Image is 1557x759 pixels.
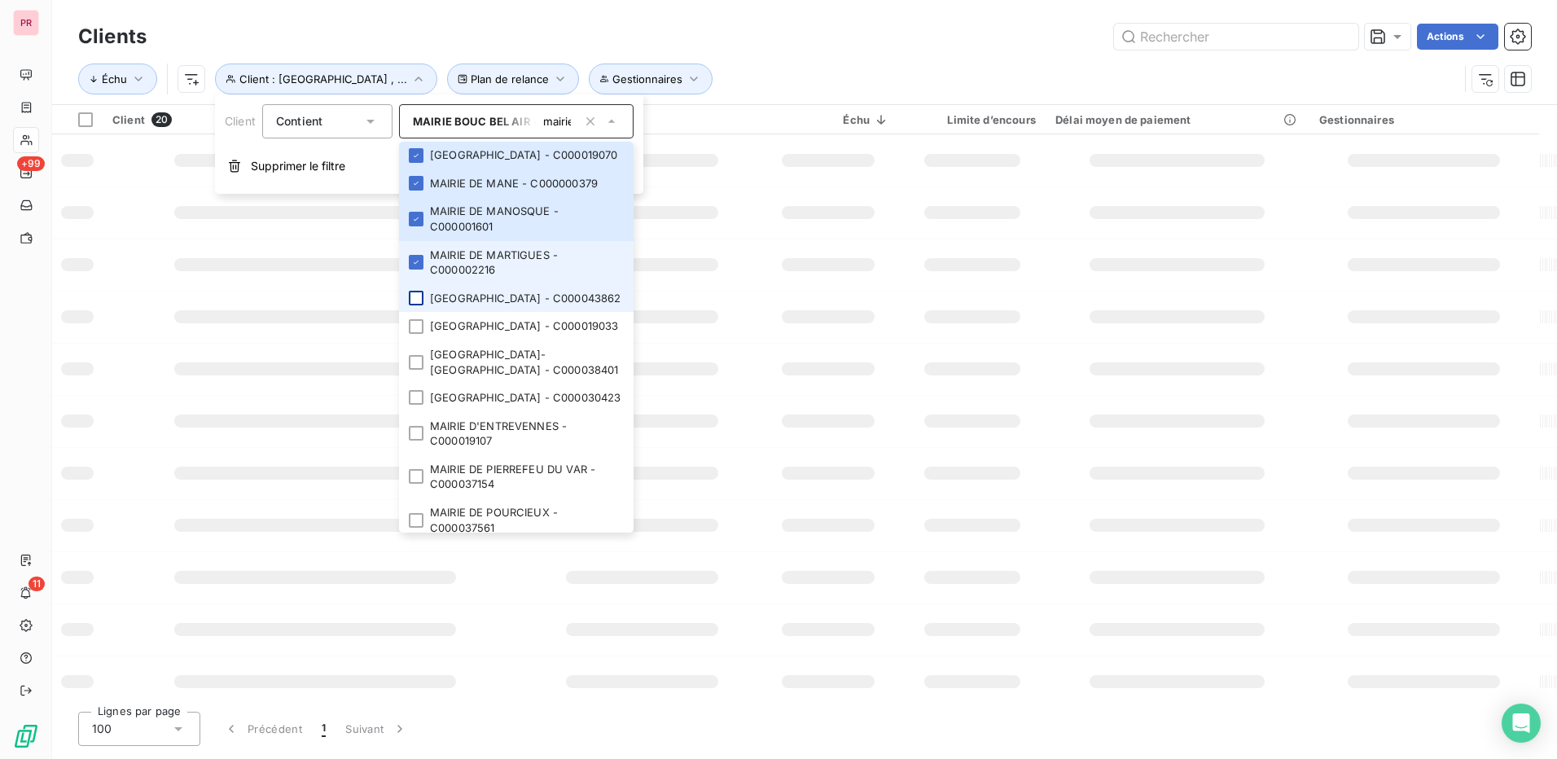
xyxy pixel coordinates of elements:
[151,112,172,127] span: 20
[399,197,634,240] li: MAIRIE DE MANOSQUE - C000001601
[322,721,326,737] span: 1
[767,113,889,126] div: Échu
[399,312,634,340] li: [GEOGRAPHIC_DATA] - C000019033
[399,498,634,542] li: MAIRIE DE POURCIEUX - C000037561
[215,148,643,184] button: Supprimer le filtre
[276,114,322,128] span: Contient
[312,712,336,746] button: 1
[399,412,634,455] li: MAIRIE D'ENTREVENNES - C000019107
[225,114,256,128] span: Client
[909,113,1036,126] div: Limite d’encours
[399,241,634,284] li: MAIRIE DE MARTIGUES - C000002216
[13,10,39,36] div: PR
[1319,113,1530,126] div: Gestionnaires
[1502,704,1541,743] div: Open Intercom Messenger
[29,577,45,591] span: 11
[78,64,157,94] button: Échu
[1055,113,1300,126] div: Délai moyen de paiement
[399,455,634,498] li: MAIRIE DE PIERREFEU DU VAR - C000037154
[336,712,418,746] button: Suivant
[102,72,127,86] span: Échu
[471,72,549,86] span: Plan de relance
[251,158,345,174] span: Supprimer le filtre
[239,72,407,86] span: Client : [GEOGRAPHIC_DATA] , ...
[13,723,39,749] img: Logo LeanPay
[399,384,634,412] li: [GEOGRAPHIC_DATA] - C000030423
[1114,24,1358,50] input: Rechercher
[78,22,147,51] h3: Clients
[447,64,579,94] button: Plan de relance
[413,115,613,128] span: MAIRIE BOUC BEL AIR - C000002336
[399,340,634,384] li: [GEOGRAPHIC_DATA]-[GEOGRAPHIC_DATA] - C000038401
[1417,24,1498,50] button: Actions
[589,64,713,94] button: Gestionnaires
[17,156,45,171] span: +99
[399,141,634,169] li: [GEOGRAPHIC_DATA] - C000019070
[92,721,112,737] span: 100
[215,64,437,94] button: Client : [GEOGRAPHIC_DATA] , ...
[213,712,312,746] button: Précédent
[399,284,634,313] li: [GEOGRAPHIC_DATA] - C000043862
[612,72,682,86] span: Gestionnaires
[399,169,634,198] li: MAIRIE DE MANE - C000000379
[112,113,145,126] span: Client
